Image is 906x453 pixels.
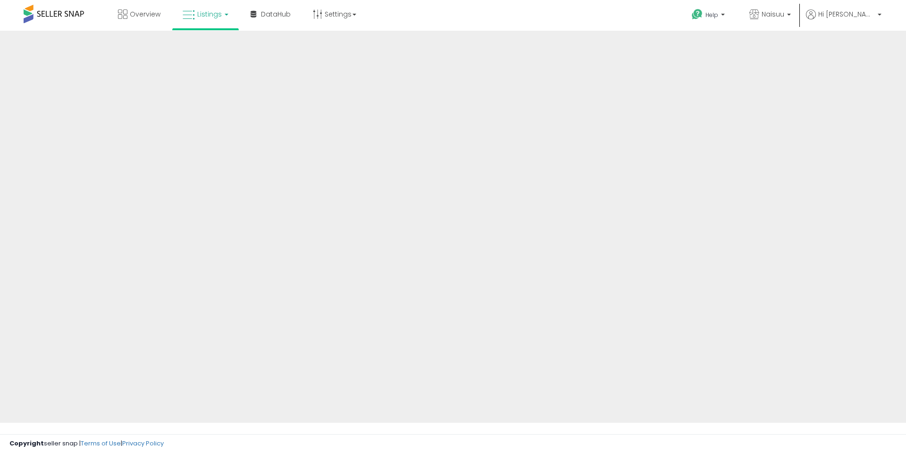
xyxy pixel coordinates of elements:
[705,11,718,19] span: Help
[197,9,222,19] span: Listings
[261,9,291,19] span: DataHub
[684,1,734,31] a: Help
[130,9,160,19] span: Overview
[691,9,703,20] i: Get Help
[818,9,875,19] span: Hi [PERSON_NAME]
[806,9,881,31] a: Hi [PERSON_NAME]
[762,9,784,19] span: Naisuu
